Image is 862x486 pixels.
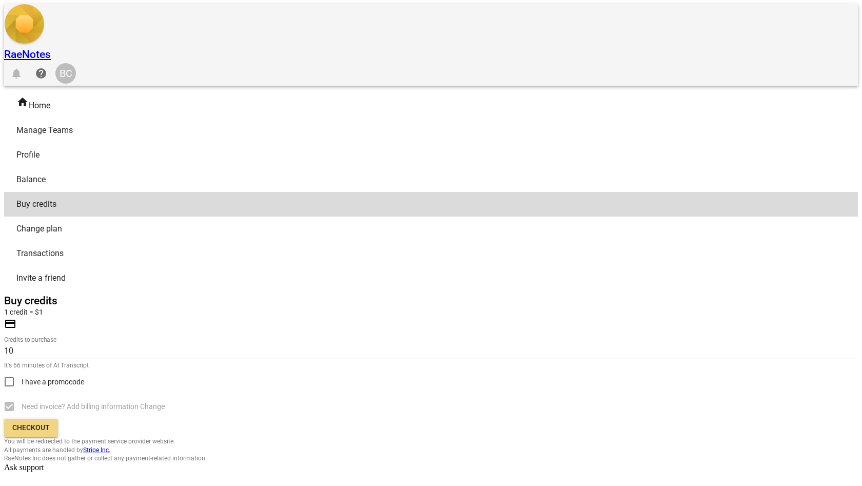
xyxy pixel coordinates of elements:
[22,377,84,387] span: I have a promocode
[4,217,858,241] a: Change plan
[4,337,56,343] label: Credits to purchase
[4,4,78,61] a: LogoRaeNotes
[83,446,110,454] a: Stripe Inc.
[16,223,837,235] span: Change plan
[140,402,165,411] span: Change
[16,247,837,260] span: Transactions
[4,48,78,61] h2: RaeNotes
[4,143,858,167] a: Profile
[16,173,837,186] span: Balance
[16,96,29,108] span: home
[4,4,45,46] img: Logo
[16,198,837,210] span: Buy credits
[29,68,53,76] a: Help
[16,124,837,137] span: Manage Teams
[4,241,858,266] a: Transactions
[16,149,837,161] span: Profile
[4,318,16,330] span: credit_card
[53,61,78,86] button: BC
[16,272,837,284] span: Invite a friend
[55,63,76,84] div: BC
[4,266,858,290] a: Invite a friend
[4,419,58,437] button: Checkout
[12,423,50,433] span: Checkout
[35,67,47,80] span: help
[4,167,858,192] a: Balance
[4,437,858,463] span: You will be redirected to the payment service provider website. All payments are handled by RaeNo...
[22,401,165,412] span: Need invoice? Add billing information
[4,463,858,472] div: Ask support
[4,295,858,307] h2: Buy credits
[4,361,858,370] span: It's 66 minutes of AI Transcript
[4,192,858,217] a: Buy credits
[4,307,858,318] p: 1 credit = $1
[16,96,837,112] div: Home
[4,118,858,143] a: Manage Teams
[4,90,858,118] div: Home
